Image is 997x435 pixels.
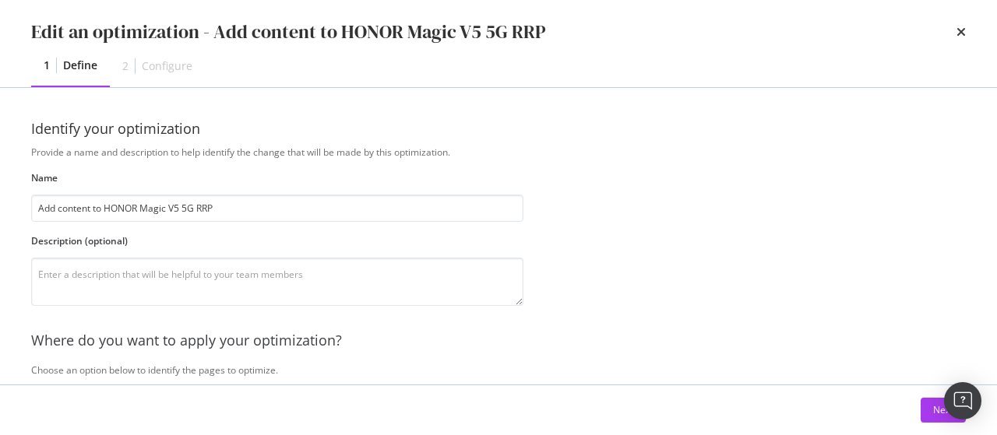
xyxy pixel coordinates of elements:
[31,234,523,247] label: Description (optional)
[921,398,966,423] button: Next
[122,58,129,74] div: 2
[31,119,966,139] div: Identify your optimization
[956,19,966,45] div: times
[31,195,523,222] input: Enter an optimization name to easily find it back
[63,58,97,73] div: Define
[31,171,523,184] label: Name
[44,58,50,73] div: 1
[142,58,192,74] div: Configure
[31,19,546,45] div: Edit an optimization - Add content to HONOR Magic V5 5G RRP
[944,382,981,419] div: Open Intercom Messenger
[933,403,953,416] div: Next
